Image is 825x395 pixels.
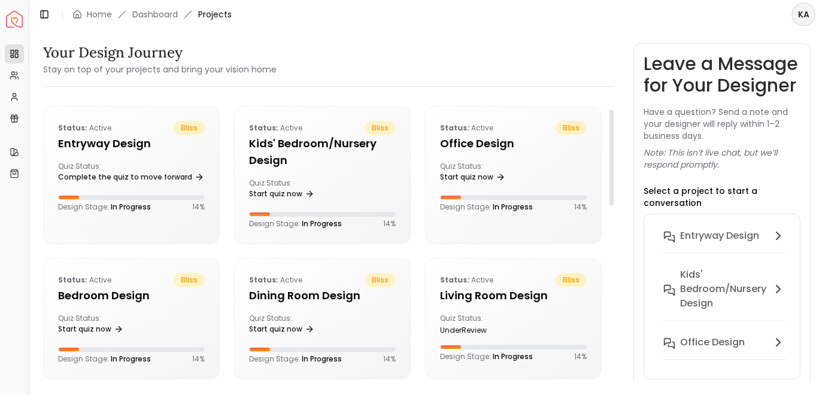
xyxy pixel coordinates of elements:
a: Spacejoy [6,11,23,28]
a: Home [87,8,112,20]
p: Select a project to start a conversation [644,185,801,209]
h5: Office design [440,135,587,152]
button: KA [791,2,815,26]
span: bliss [365,273,396,287]
p: 14 % [574,202,587,212]
p: Design Stage: [440,202,533,212]
p: active [58,121,111,135]
h6: Kids' Bedroom/Nursery design [680,268,766,311]
span: Projects [198,8,232,20]
p: active [249,273,302,287]
a: Start quiz now [440,169,505,186]
p: Design Stage: [249,219,342,229]
p: active [440,273,493,287]
span: In Progress [111,354,151,364]
p: Have a question? Send a note and your designer will reply within 1–2 business days. [644,106,801,142]
p: 14 % [192,202,205,212]
b: Status: [440,275,469,285]
h3: Your Design Journey [43,43,277,62]
p: active [249,121,302,135]
p: active [440,121,493,135]
h5: entryway design [58,135,205,152]
p: 14 % [383,219,396,229]
div: underReview [440,326,509,335]
div: Quiz Status: [58,162,127,186]
span: In Progress [111,202,151,212]
span: In Progress [302,354,342,364]
p: Design Stage: [249,354,342,364]
h5: Bedroom design [58,287,205,304]
p: active [58,273,111,287]
p: 14 % [574,352,587,361]
button: Kids' Bedroom/Nursery design [654,263,795,330]
a: Start quiz now [249,321,314,338]
h6: entryway design [680,229,759,243]
img: Spacejoy Logo [6,11,23,28]
div: Quiz Status: [440,162,509,186]
span: bliss [174,273,205,287]
span: bliss [556,273,587,287]
span: bliss [365,121,396,135]
button: entryway design [654,224,795,263]
small: Stay on top of your projects and bring your vision home [43,63,277,75]
b: Status: [440,123,469,133]
span: In Progress [302,218,342,229]
div: Quiz Status: [58,314,127,338]
h3: Leave a Message for Your Designer [644,53,801,96]
b: Status: [58,275,87,285]
a: Start quiz now [58,321,123,338]
a: Start quiz now [249,186,314,202]
div: Quiz Status: [440,314,509,335]
h5: Dining Room design [249,287,396,304]
b: Status: [249,275,278,285]
button: Office design [654,330,795,369]
span: bliss [556,121,587,135]
p: 14 % [383,354,396,364]
div: Quiz Status: [249,178,318,202]
b: Status: [58,123,87,133]
p: 14 % [192,354,205,364]
span: KA [793,4,814,25]
p: Design Stage: [58,202,151,212]
b: Status: [249,123,278,133]
h5: Living Room design [440,287,587,304]
a: Complete the quiz to move forward [58,169,204,186]
p: Design Stage: [440,352,533,361]
span: In Progress [493,351,533,361]
a: Dashboard [132,8,178,20]
p: Design Stage: [58,354,151,364]
span: In Progress [493,202,533,212]
h6: Office design [680,335,745,350]
h5: Kids' Bedroom/Nursery design [249,135,396,169]
span: bliss [174,121,205,135]
div: Quiz Status: [249,314,318,338]
nav: breadcrumb [72,8,232,20]
p: Note: This isn’t live chat, but we’ll respond promptly. [644,147,801,171]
